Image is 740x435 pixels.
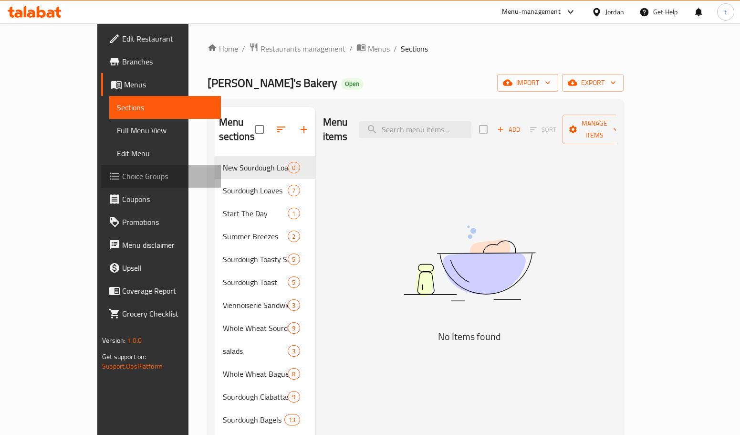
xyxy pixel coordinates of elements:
div: items [288,276,300,288]
span: 13 [285,415,299,424]
span: 2 [288,232,299,241]
div: items [288,162,300,173]
img: dish.svg [350,200,589,327]
span: Sections [401,43,428,54]
span: Sort sections [270,118,292,141]
span: Sourdough Bagels [223,414,285,425]
span: Branches [122,56,213,67]
span: Add [496,124,521,135]
span: Sourdough Loaves [223,185,288,196]
div: items [288,368,300,380]
div: Menu-management [502,6,561,18]
span: Full Menu View [117,125,213,136]
h2: Menu items [323,115,348,144]
h5: No Items found [350,329,589,344]
li: / [394,43,397,54]
span: import [505,77,551,89]
span: 8 [288,370,299,379]
button: Add section [292,118,315,141]
span: export [570,77,616,89]
span: Get support on: [102,350,146,363]
div: Sourdough Toast5 [215,271,315,294]
a: Upsell [101,256,221,279]
span: 1.0.0 [127,334,142,347]
a: Support.OpsPlatform [102,360,163,372]
a: Coverage Report [101,279,221,302]
a: Home [208,43,238,54]
a: Restaurants management [249,42,345,55]
span: Summer Breezes [223,231,288,242]
span: Whole Wheat Sourdough Baked Pastries [223,322,288,334]
a: Branches [101,50,221,73]
span: Grocery Checklist [122,308,213,319]
li: / [242,43,245,54]
a: Menus [101,73,221,96]
a: Coupons [101,188,221,211]
div: items [288,185,300,196]
span: Menus [124,79,213,90]
span: Coupons [122,193,213,205]
div: Viennoiserie Sandwiches [223,299,288,311]
span: 5 [288,255,299,264]
span: Promotions [122,216,213,228]
span: Menu disclaimer [122,239,213,251]
span: Menus [368,43,390,54]
li: / [349,43,353,54]
span: 9 [288,324,299,333]
div: Sourdough Bagels13 [215,408,315,431]
div: items [288,345,300,357]
span: Select all sections [250,119,270,139]
a: Edit Menu [109,142,221,165]
a: Promotions [101,211,221,233]
div: items [288,322,300,334]
span: Sourdough Ciabattas [223,391,288,403]
span: Edit Menu [117,148,213,159]
a: Choice Groups [101,165,221,188]
a: Grocery Checklist [101,302,221,325]
div: Summer Breezes2 [215,225,315,248]
input: search [359,121,471,138]
span: Version: [102,334,125,347]
h2: Menu sections [219,115,255,144]
span: Sourdough Toasty Sandwiches [223,254,288,265]
div: Whole Wheat Sourdough Baked Pastries9 [215,317,315,340]
span: Sourdough Toast [223,276,288,288]
div: Jordan [605,7,624,17]
span: 5 [288,278,299,287]
div: items [288,231,300,242]
div: items [288,254,300,265]
button: export [562,74,624,92]
span: 7 [288,186,299,195]
span: Open [341,80,363,88]
span: Restaurants management [261,43,345,54]
div: Start The Day1 [215,202,315,225]
span: t [724,7,727,17]
div: New Sourdough Loaves0 [215,156,315,179]
div: Open [341,78,363,90]
div: items [288,208,300,219]
span: salads [223,345,288,357]
span: [PERSON_NAME]'s Bakery [208,72,337,94]
div: items [288,299,300,311]
span: Choice Groups [122,170,213,182]
span: Sections [117,102,213,113]
span: Coverage Report [122,285,213,297]
button: import [497,74,558,92]
div: items [284,414,300,425]
div: Viennoiserie Sandwiches3 [215,294,315,317]
span: Select section first [524,122,563,137]
nav: breadcrumb [208,42,624,55]
span: Start The Day [223,208,288,219]
span: 9 [288,393,299,402]
span: 1 [288,209,299,218]
div: items [288,391,300,403]
div: New Sourdough Loaves [223,162,288,173]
